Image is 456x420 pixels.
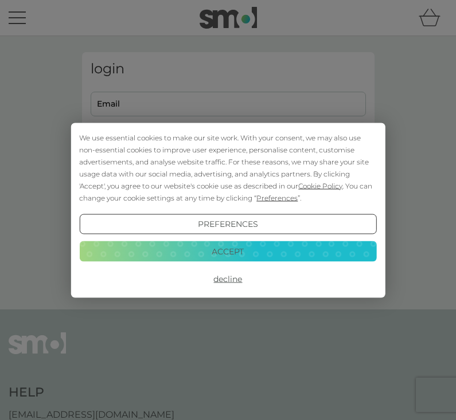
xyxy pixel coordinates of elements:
[79,241,376,262] button: Accept
[79,269,376,289] button: Decline
[71,123,385,297] div: Cookie Consent Prompt
[79,131,376,203] div: We use essential cookies to make our site work. With your consent, we may also use non-essential ...
[256,193,298,202] span: Preferences
[79,214,376,234] button: Preferences
[298,181,342,190] span: Cookie Policy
